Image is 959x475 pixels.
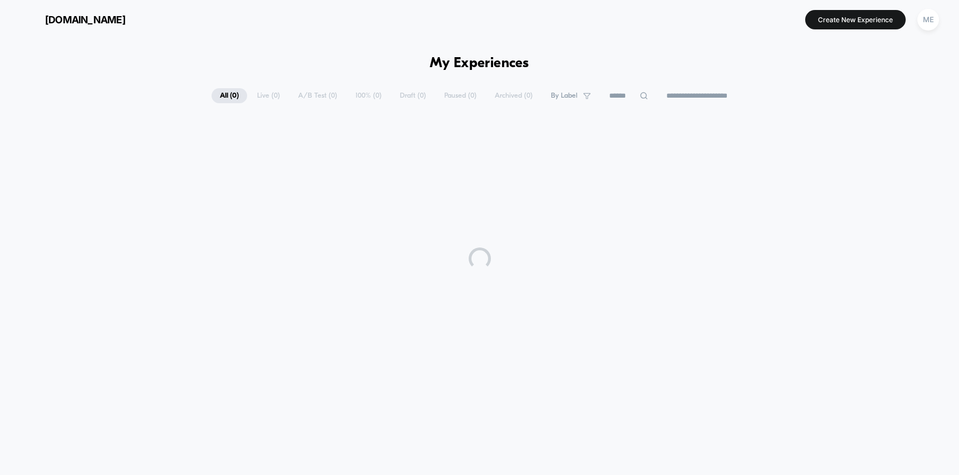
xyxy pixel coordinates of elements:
span: [DOMAIN_NAME] [45,14,125,26]
span: All ( 0 ) [212,88,247,103]
button: [DOMAIN_NAME] [17,11,129,28]
h1: My Experiences [430,55,529,72]
span: By Label [551,92,578,100]
button: ME [914,8,942,31]
div: ME [917,9,939,31]
button: Create New Experience [805,10,906,29]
